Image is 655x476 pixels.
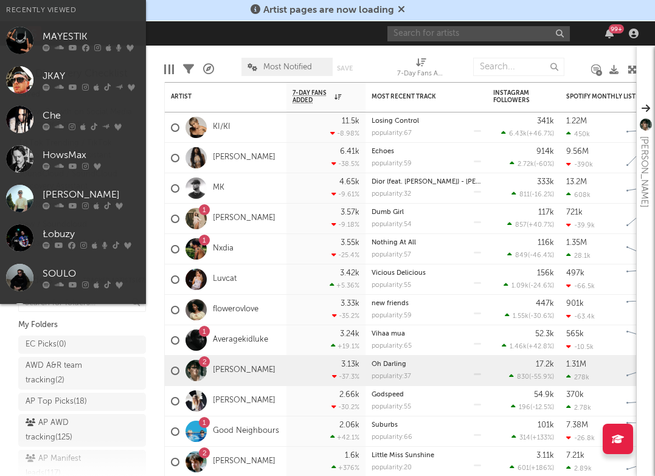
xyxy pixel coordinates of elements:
div: Little Miss Sunshine [372,452,481,459]
div: 28.1k [566,252,591,260]
div: [PERSON_NAME] [43,188,140,202]
div: 565k [566,330,584,338]
button: 99+ [605,29,614,38]
div: Filters [183,52,194,87]
div: Recently Viewed [6,3,140,18]
div: 333k [537,178,554,186]
input: Search for artists [387,26,570,41]
div: +376 % [331,464,359,472]
div: 101k [538,421,554,429]
span: +46.7 % [529,131,552,137]
div: 341k [537,117,554,125]
span: 6.43k [509,131,527,137]
span: -55.9 % [531,374,552,381]
span: 1.55k [513,313,529,320]
span: 1.46k [510,343,527,350]
div: Edit Columns [164,52,174,87]
div: -35.2 % [332,312,359,320]
div: 370k [566,391,584,399]
div: 156k [537,269,554,277]
a: Luvcat [213,274,237,285]
span: Artist pages are now loading [263,5,394,15]
a: Vicious Delicious [372,270,426,277]
div: -66.5k [566,282,595,290]
span: Dismiss [398,5,405,15]
a: Nothing At All [372,240,416,246]
div: SOULO [43,267,140,281]
div: 11.5k [342,117,359,125]
a: AP AWD tracking(125) [18,414,146,447]
div: AP Top Picks ( 18 ) [26,395,87,409]
a: Godspeed [372,391,404,398]
div: Suburbs [372,422,481,429]
div: Echoes [372,148,481,155]
span: 1.09k [511,283,529,289]
div: +19.1 % [331,342,359,350]
div: 1.31M [566,360,586,368]
a: [PERSON_NAME] [213,365,276,376]
a: [PERSON_NAME] [213,457,276,467]
div: My Folders [18,318,146,333]
div: 1.35M [566,239,587,247]
div: 2.89k [566,464,592,472]
div: Łobuzy [43,227,140,242]
div: 6.41k [340,148,359,156]
div: +5.36 % [330,281,359,289]
div: EC Picks ( 0 ) [26,337,66,352]
div: -9.61 % [331,190,359,198]
div: -10.5k [566,343,594,351]
div: 54.9k [534,391,554,399]
div: 4.65k [339,178,359,186]
a: Dior (feat. [PERSON_NAME]) - [PERSON_NAME] Peak Remix [372,179,557,185]
div: -39.9k [566,221,595,229]
span: -46.4 % [530,252,552,259]
div: A&R Pipeline [203,52,214,87]
span: +40.7 % [529,222,552,229]
div: 52.3k [535,330,554,338]
a: KI/KI [213,122,230,133]
span: 849 [515,252,528,259]
a: AP Top Picks(18) [18,393,146,411]
a: [PERSON_NAME] [213,396,276,406]
span: -60 % [536,161,552,168]
div: -30.2 % [331,403,359,411]
div: 450k [566,130,590,138]
a: AWD A&R team tracking(2) [18,357,146,390]
div: 17.2k [536,360,554,368]
div: [PERSON_NAME] [637,136,651,207]
div: Oh Darling [372,361,481,368]
span: 830 [517,374,529,381]
div: Che [43,109,140,123]
div: 2.06k [339,421,359,429]
div: -390k [566,160,593,168]
div: 7.21k [566,452,584,460]
div: 13.2M [566,178,587,186]
span: -24.6 % [530,283,552,289]
div: 9.56M [566,148,589,156]
span: -30.6 % [530,313,552,320]
div: 497k [566,269,584,277]
div: AP AWD tracking ( 125 ) [26,416,111,445]
div: 278k [566,373,589,381]
div: Instagram Followers [493,89,536,104]
div: 3.42k [340,269,359,277]
div: popularity: 37 [372,373,411,380]
div: MAYESTIK [43,30,140,44]
div: ( ) [501,129,554,137]
span: 811 [519,191,530,198]
div: -8.98 % [330,129,359,137]
span: +133 % [532,435,552,441]
div: -38.5 % [331,160,359,168]
div: ( ) [507,221,554,229]
div: popularity: 59 [372,312,412,319]
a: [PERSON_NAME] [213,213,276,224]
div: 3.57k [341,209,359,216]
button: Save [337,65,353,72]
a: flowerovlove [213,305,258,315]
span: 601 [518,465,529,472]
div: ( ) [511,403,554,411]
a: Dumb Girl [372,209,404,216]
div: 447k [536,300,554,308]
div: 901k [566,300,584,308]
div: popularity: 32 [372,191,411,198]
